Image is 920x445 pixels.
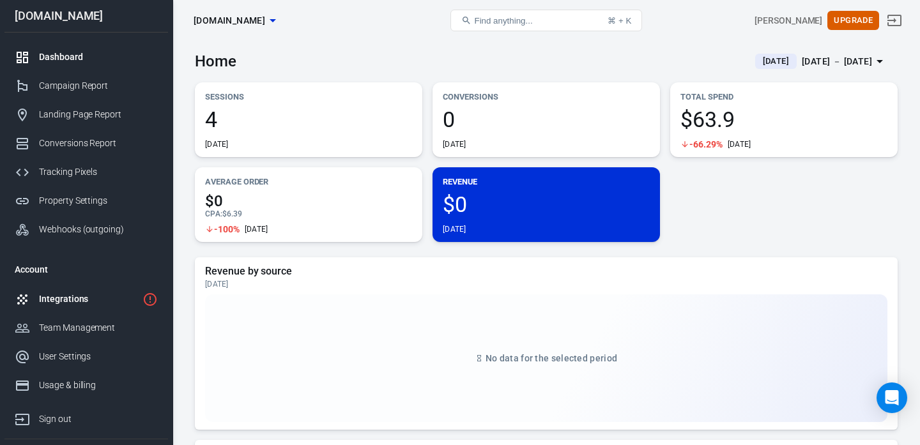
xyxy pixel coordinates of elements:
[39,379,158,392] div: Usage & billing
[443,193,650,215] span: $0
[39,50,158,64] div: Dashboard
[36,20,63,31] div: v 4.0.24
[39,165,158,179] div: Tracking Pixels
[4,215,168,244] a: Webhooks (outgoing)
[222,209,242,218] span: $6.39
[4,186,168,215] a: Property Settings
[39,194,158,207] div: Property Settings
[443,139,466,149] div: [DATE]
[4,72,168,100] a: Campaign Report
[680,109,887,130] span: $63.9
[39,321,158,335] div: Team Management
[195,52,236,70] h3: Home
[443,109,650,130] span: 0
[49,75,114,84] div: Domain Overview
[745,51,898,72] button: [DATE][DATE] － [DATE]
[608,16,631,26] div: ⌘ + K
[879,5,910,36] a: Sign out
[4,43,168,72] a: Dashboard
[4,313,168,342] a: Team Management
[450,10,642,31] button: Find anything...⌘ + K
[4,400,168,434] a: Sign out
[827,11,879,31] button: Upgrade
[689,140,723,149] span: -66.29%
[188,9,280,33] button: [DOMAIN_NAME]
[4,371,168,400] a: Usage & billing
[205,90,412,103] p: Sessions
[443,90,650,103] p: Conversions
[205,265,887,278] h5: Revenue by source
[4,10,168,22] div: [DOMAIN_NAME]
[39,223,158,236] div: Webhooks (outgoing)
[486,353,617,363] span: No data for the selected period
[4,129,168,158] a: Conversions Report
[205,193,412,209] span: $0
[4,285,168,313] a: Integrations
[443,224,466,234] div: [DATE]
[728,139,751,149] div: [DATE]
[141,75,215,84] div: Keywords by Traffic
[755,14,822,27] div: Account id: RgmCiDus
[474,16,532,26] span: Find anything...
[205,175,412,188] p: Average Order
[39,108,158,121] div: Landing Page Report
[680,90,887,103] p: Total Spend
[39,412,158,426] div: Sign out
[4,254,168,285] li: Account
[39,137,158,150] div: Conversions Report
[205,139,229,149] div: [DATE]
[205,279,887,289] div: [DATE]
[127,74,137,84] img: tab_keywords_by_traffic_grey.svg
[4,100,168,129] a: Landing Page Report
[214,225,240,234] span: -100%
[205,109,412,130] span: 4
[245,224,268,234] div: [DATE]
[758,55,794,68] span: [DATE]
[802,54,872,70] div: [DATE] － [DATE]
[205,209,222,218] span: CPA :
[20,33,31,43] img: website_grey.svg
[194,13,265,29] span: thrivecart.com
[443,175,650,188] p: Revenue
[39,350,158,363] div: User Settings
[877,382,907,413] div: Open Intercom Messenger
[4,158,168,186] a: Tracking Pixels
[39,292,137,306] div: Integrations
[34,74,45,84] img: tab_domain_overview_orange.svg
[4,342,168,371] a: User Settings
[39,79,158,93] div: Campaign Report
[142,292,158,307] svg: 1 networks not verified yet
[20,20,31,31] img: logo_orange.svg
[33,33,141,43] div: Domain: [DOMAIN_NAME]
